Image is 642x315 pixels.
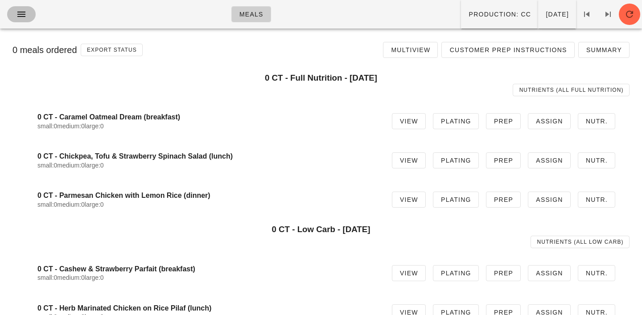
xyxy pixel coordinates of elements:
[578,42,630,58] a: Summary
[545,11,569,18] span: [DATE]
[513,84,630,96] a: Nutrients (all Full Nutrition)
[440,270,471,277] span: Plating
[494,270,513,277] span: Prep
[37,113,378,121] h4: 0 CT - Caramel Oatmeal Dream (breakfast)
[578,113,615,129] a: Nutr.
[433,113,479,129] a: Plating
[449,46,567,53] span: Customer Prep Instructions
[37,274,57,281] span: small:0
[57,274,84,281] span: medium:0
[391,46,430,53] span: Multiview
[12,73,630,83] h3: 0 CT - Full Nutrition - [DATE]
[85,162,104,169] span: large:0
[37,191,378,200] h4: 0 CT - Parmesan Chicken with Lemon Rice (dinner)
[578,265,615,281] a: Nutr.
[494,196,513,203] span: Prep
[85,201,104,208] span: large:0
[486,152,521,168] a: Prep
[37,201,57,208] span: small:0
[585,270,608,277] span: Nutr.
[399,157,418,164] span: View
[37,123,57,130] span: small:0
[441,42,574,58] a: Customer Prep Instructions
[399,118,418,125] span: View
[440,196,471,203] span: Plating
[535,196,563,203] span: Assign
[433,265,479,281] a: Plating
[440,118,471,125] span: Plating
[399,196,418,203] span: View
[537,239,624,245] span: Nutrients (all Low Carb)
[433,192,479,208] a: Plating
[37,304,378,312] h4: 0 CT - Herb Marinated Chicken on Rice Pilaf (lunch)
[37,265,378,273] h4: 0 CT - Cashew & Strawberry Parfait (breakfast)
[528,192,571,208] a: Assign
[486,113,521,129] a: Prep
[528,152,571,168] a: Assign
[392,192,426,208] a: View
[383,42,438,58] a: Multiview
[37,162,57,169] span: small:0
[528,265,571,281] a: Assign
[531,236,630,248] a: Nutrients (all Low Carb)
[392,113,426,129] a: View
[85,274,104,281] span: large:0
[535,157,563,164] span: Assign
[57,162,84,169] span: medium:0
[535,118,563,125] span: Assign
[85,123,104,130] span: large:0
[57,123,84,130] span: medium:0
[231,6,271,22] a: Meals
[239,11,263,18] span: Meals
[578,152,615,168] a: Nutr.
[440,157,471,164] span: Plating
[433,152,479,168] a: Plating
[12,45,77,55] span: 0 meals ordered
[468,11,531,18] span: Production: CC
[392,152,426,168] a: View
[12,225,630,234] h3: 0 CT - Low Carb - [DATE]
[392,265,426,281] a: View
[578,192,615,208] a: Nutr.
[399,270,418,277] span: View
[86,47,137,53] span: Export Status
[494,118,513,125] span: Prep
[57,201,84,208] span: medium:0
[528,113,571,129] a: Assign
[486,265,521,281] a: Prep
[585,118,608,125] span: Nutr.
[37,152,378,160] h4: 0 CT - Chickpea, Tofu & Strawberry Spinach Salad (lunch)
[486,192,521,208] a: Prep
[535,270,563,277] span: Assign
[585,157,608,164] span: Nutr.
[494,157,513,164] span: Prep
[586,46,622,53] span: Summary
[81,44,143,56] button: Export Status
[519,87,624,93] span: Nutrients (all Full Nutrition)
[585,196,608,203] span: Nutr.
